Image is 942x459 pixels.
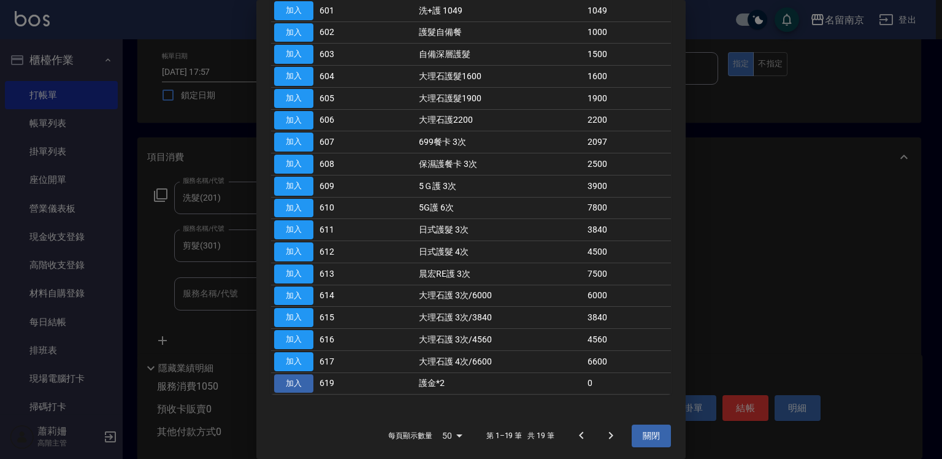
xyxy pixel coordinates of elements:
[416,66,584,88] td: 大理石護髮1600
[416,307,584,329] td: 大理石護 3次/3840
[584,109,671,131] td: 2200
[584,66,671,88] td: 1600
[274,89,313,108] button: 加入
[416,21,584,44] td: 護髮自備餐
[416,175,584,197] td: 5Ｇ護 3次
[316,153,366,175] td: 608
[274,264,313,283] button: 加入
[584,44,671,66] td: 1500
[416,109,584,131] td: 大理石護2200
[584,307,671,329] td: 3840
[416,131,584,153] td: 699餐卡 3次
[584,153,671,175] td: 2500
[584,175,671,197] td: 3900
[416,44,584,66] td: 自備深層護髮
[416,241,584,263] td: 日式護髮 4次
[584,372,671,395] td: 0
[274,45,313,64] button: 加入
[316,307,366,329] td: 615
[584,350,671,372] td: 6600
[316,197,366,219] td: 610
[316,87,366,109] td: 605
[316,219,366,241] td: 611
[274,111,313,130] button: 加入
[316,175,366,197] td: 609
[316,66,366,88] td: 604
[584,197,671,219] td: 7800
[316,350,366,372] td: 617
[274,352,313,371] button: 加入
[584,241,671,263] td: 4500
[274,242,313,261] button: 加入
[274,23,313,42] button: 加入
[274,155,313,174] button: 加入
[584,329,671,351] td: 4560
[584,263,671,285] td: 7500
[584,87,671,109] td: 1900
[316,329,366,351] td: 616
[274,330,313,349] button: 加入
[274,308,313,327] button: 加入
[416,197,584,219] td: 5G護 6次
[584,285,671,307] td: 6000
[316,109,366,131] td: 606
[316,131,366,153] td: 607
[316,241,366,263] td: 612
[316,263,366,285] td: 613
[274,67,313,86] button: 加入
[274,177,313,196] button: 加入
[274,220,313,239] button: 加入
[274,287,313,306] button: 加入
[416,350,584,372] td: 大理石護 4次/6600
[416,329,584,351] td: 大理石護 3次/4560
[274,374,313,393] button: 加入
[416,285,584,307] td: 大理石護 3次/6000
[274,199,313,218] button: 加入
[316,44,366,66] td: 603
[437,419,467,452] div: 50
[416,219,584,241] td: 日式護髮 3次
[584,219,671,241] td: 3840
[316,285,366,307] td: 614
[316,372,366,395] td: 619
[584,131,671,153] td: 2097
[416,87,584,109] td: 大理石護髮1900
[486,430,554,441] p: 第 1–19 筆 共 19 筆
[416,153,584,175] td: 保濕護餐卡 3次
[584,21,671,44] td: 1000
[388,430,432,441] p: 每頁顯示數量
[274,133,313,152] button: 加入
[632,425,671,447] button: 關閉
[416,263,584,285] td: 晨宏RE護 3次
[316,21,366,44] td: 602
[274,1,313,20] button: 加入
